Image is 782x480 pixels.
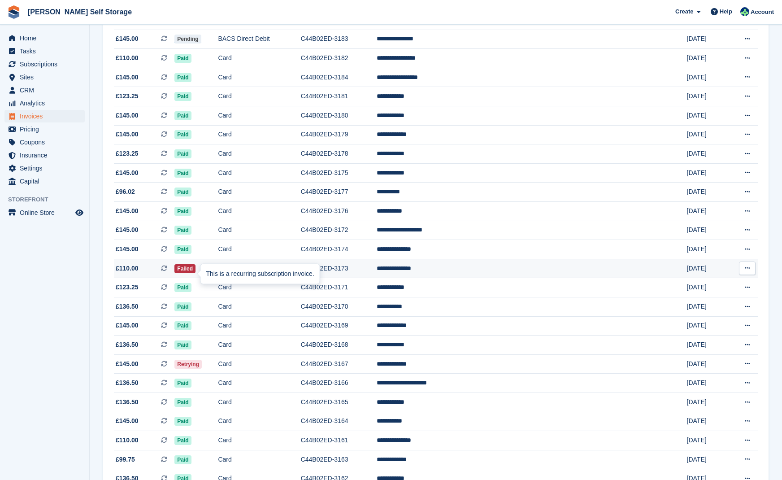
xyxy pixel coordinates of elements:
td: [DATE] [687,240,728,259]
span: £136.50 [116,340,139,349]
span: Sites [20,71,74,83]
td: Card [218,278,300,297]
span: Home [20,32,74,44]
span: Paid [174,245,191,254]
span: Subscriptions [20,58,74,70]
span: Paid [174,73,191,82]
td: Card [218,202,300,221]
td: C44B02ED-3180 [301,106,377,126]
span: £96.02 [116,187,135,196]
td: [DATE] [687,431,728,450]
a: menu [4,149,85,161]
td: Card [218,374,300,393]
span: £145.00 [116,321,139,330]
span: £145.00 [116,111,139,120]
a: menu [4,206,85,219]
span: £136.50 [116,397,139,407]
td: [DATE] [687,336,728,355]
td: Card [218,68,300,87]
span: Paid [174,340,191,349]
td: [DATE] [687,30,728,49]
span: Tasks [20,45,74,57]
span: £145.00 [116,416,139,426]
td: Card [218,49,300,68]
span: Create [675,7,693,16]
td: C44B02ED-3167 [301,354,377,374]
td: C44B02ED-3177 [301,183,377,202]
td: Card [218,183,300,202]
td: C44B02ED-3183 [301,30,377,49]
span: Paid [174,379,191,388]
a: menu [4,97,85,109]
td: C44B02ED-3171 [301,278,377,297]
span: Account [751,8,774,17]
td: C44B02ED-3174 [301,240,377,259]
span: Paid [174,149,191,158]
span: £145.00 [116,206,139,216]
td: Card [218,125,300,144]
td: C44B02ED-3173 [301,259,377,278]
div: This is a recurring subscription invoice. [201,264,320,284]
td: Card [218,87,300,106]
td: Card [218,221,300,240]
td: [DATE] [687,374,728,393]
span: Analytics [20,97,74,109]
span: £110.00 [116,53,139,63]
span: Paid [174,207,191,216]
td: BACS Direct Debit [218,30,300,49]
td: C44B02ED-3176 [301,202,377,221]
span: Paid [174,92,191,101]
span: Failed [174,264,195,273]
span: Paid [174,302,191,311]
span: £145.00 [116,359,139,369]
a: menu [4,58,85,70]
td: [DATE] [687,87,728,106]
td: C44B02ED-3172 [301,221,377,240]
td: Card [218,144,300,164]
span: £145.00 [116,34,139,44]
td: Card [218,450,300,469]
td: Card [218,431,300,450]
td: [DATE] [687,125,728,144]
td: Card [218,240,300,259]
span: £136.50 [116,302,139,311]
img: Dafydd Pritchard [740,7,749,16]
a: menu [4,32,85,44]
td: C44B02ED-3179 [301,125,377,144]
td: Card [218,106,300,126]
td: C44B02ED-3178 [301,144,377,164]
span: Insurance [20,149,74,161]
span: Paid [174,283,191,292]
span: £145.00 [116,73,139,82]
a: menu [4,84,85,96]
span: £123.25 [116,283,139,292]
td: Card [218,297,300,317]
td: [DATE] [687,221,728,240]
span: £145.00 [116,130,139,139]
td: C44B02ED-3175 [301,163,377,183]
td: C44B02ED-3170 [301,297,377,317]
span: £123.25 [116,149,139,158]
span: Invoices [20,110,74,122]
td: Card [218,259,300,278]
td: [DATE] [687,412,728,431]
a: menu [4,71,85,83]
td: C44B02ED-3184 [301,68,377,87]
a: menu [4,175,85,188]
span: Help [720,7,732,16]
a: menu [4,45,85,57]
span: £123.25 [116,92,139,101]
a: menu [4,123,85,135]
td: C44B02ED-3169 [301,316,377,336]
span: Paid [174,169,191,178]
td: Card [218,354,300,374]
td: [DATE] [687,450,728,469]
td: C44B02ED-3164 [301,412,377,431]
span: £145.00 [116,168,139,178]
td: C44B02ED-3165 [301,393,377,412]
td: [DATE] [687,163,728,183]
td: [DATE] [687,106,728,126]
span: Coupons [20,136,74,148]
span: £110.00 [116,436,139,445]
td: [DATE] [687,297,728,317]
